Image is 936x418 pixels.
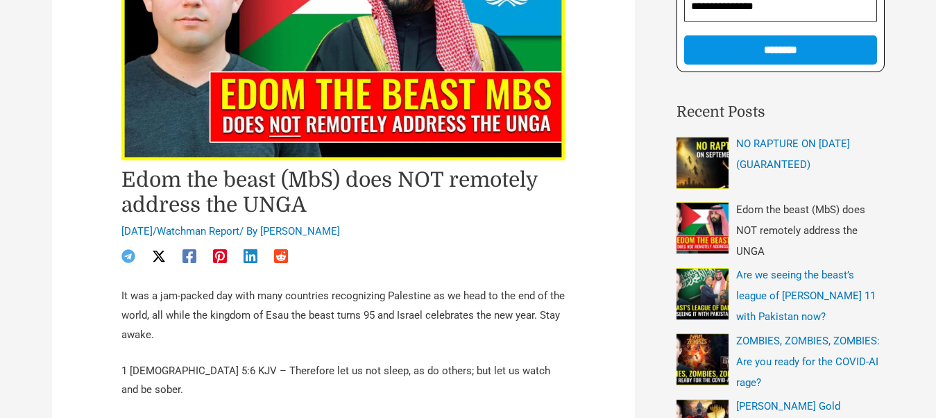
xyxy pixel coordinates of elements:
a: NO RAPTURE ON [DATE] (GUARANTEED) [736,137,850,171]
p: It was a jam-packed day with many countries recognizing Palestine as we head to the end of the wo... [121,287,565,345]
a: Telegram [121,249,135,263]
a: [PERSON_NAME] [260,225,340,237]
a: Linkedin [244,249,257,263]
a: Twitter / X [152,249,166,263]
a: Facebook [182,249,196,263]
a: Watchman Report [157,225,239,237]
span: [DATE] [121,225,153,237]
h2: Recent Posts [677,101,885,124]
a: Edom the beast (MbS) does NOT remotely address the UNGA [736,203,865,258]
a: Reddit [274,249,288,263]
div: / / By [121,224,565,240]
a: ZOMBIES, ZOMBIES, ZOMBIES: Are you ready for the COVID-AI rage? [736,335,880,389]
a: Are we seeing the beast’s league of [PERSON_NAME] 11 with Pakistan now? [736,269,876,323]
a: Pinterest [213,249,227,263]
p: 1 [DEMOGRAPHIC_DATA] 5:6 KJV – Therefore let us not sleep, as do others; but let us watch and be ... [121,362,565,401]
h1: Edom the beast (MbS) does NOT remotely address the UNGA [121,167,565,217]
